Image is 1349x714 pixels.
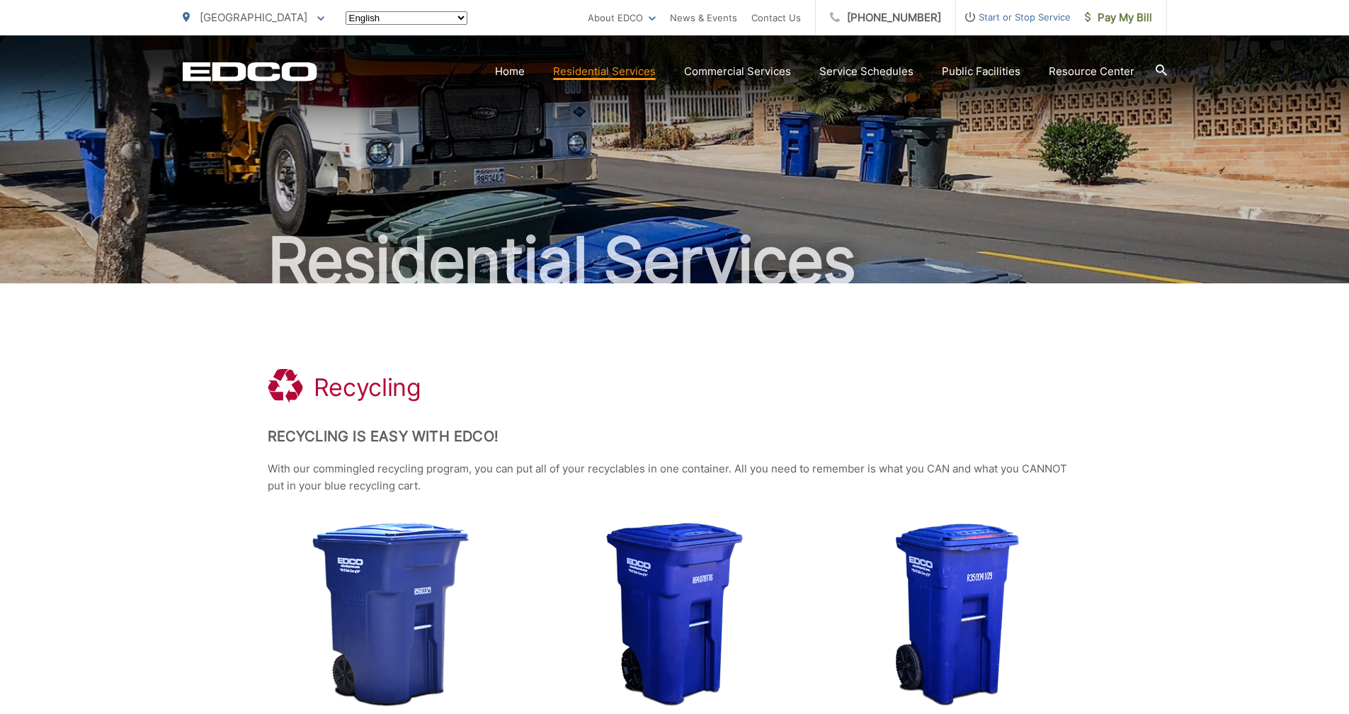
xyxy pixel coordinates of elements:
[895,523,1020,707] img: cart-recycling-32.png
[495,63,525,80] a: Home
[684,63,791,80] a: Commercial Services
[606,523,743,707] img: cart-recycling-64.png
[553,63,656,80] a: Residential Services
[314,373,421,402] h1: Recycling
[670,9,737,26] a: News & Events
[183,62,317,81] a: EDCD logo. Return to the homepage.
[183,225,1167,296] h2: Residential Services
[588,9,656,26] a: About EDCO
[312,523,469,707] img: cart-recycling-96.png
[751,9,801,26] a: Contact Us
[200,11,307,24] span: [GEOGRAPHIC_DATA]
[1085,9,1152,26] span: Pay My Bill
[268,428,1082,445] h2: Recycling is Easy with EDCO!
[346,11,467,25] select: Select a language
[268,460,1082,494] p: With our commingled recycling program, you can put all of your recyclables in one container. All ...
[942,63,1020,80] a: Public Facilities
[819,63,913,80] a: Service Schedules
[1049,63,1134,80] a: Resource Center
